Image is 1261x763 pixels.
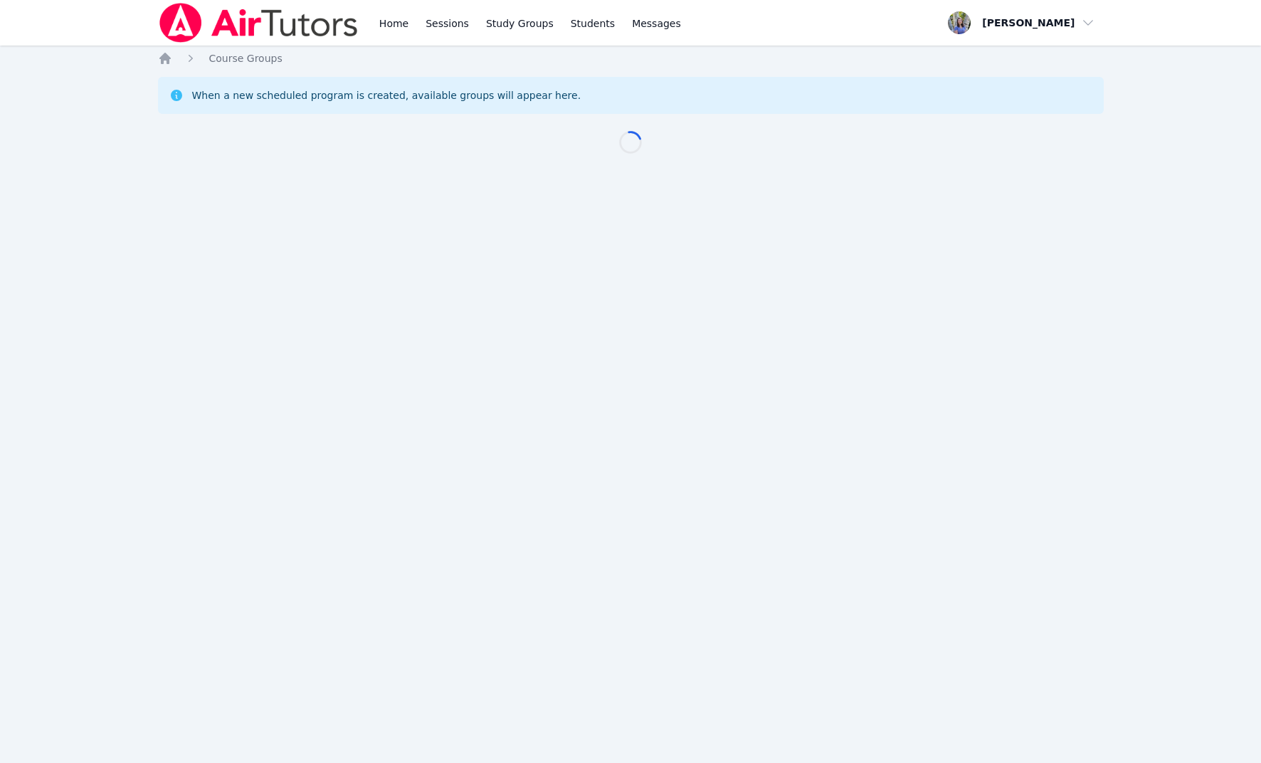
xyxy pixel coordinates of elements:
img: Air Tutors [158,3,359,43]
a: Course Groups [209,51,283,65]
span: Course Groups [209,53,283,64]
nav: Breadcrumb [158,51,1104,65]
span: Messages [632,16,681,31]
div: When a new scheduled program is created, available groups will appear here. [192,88,581,102]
